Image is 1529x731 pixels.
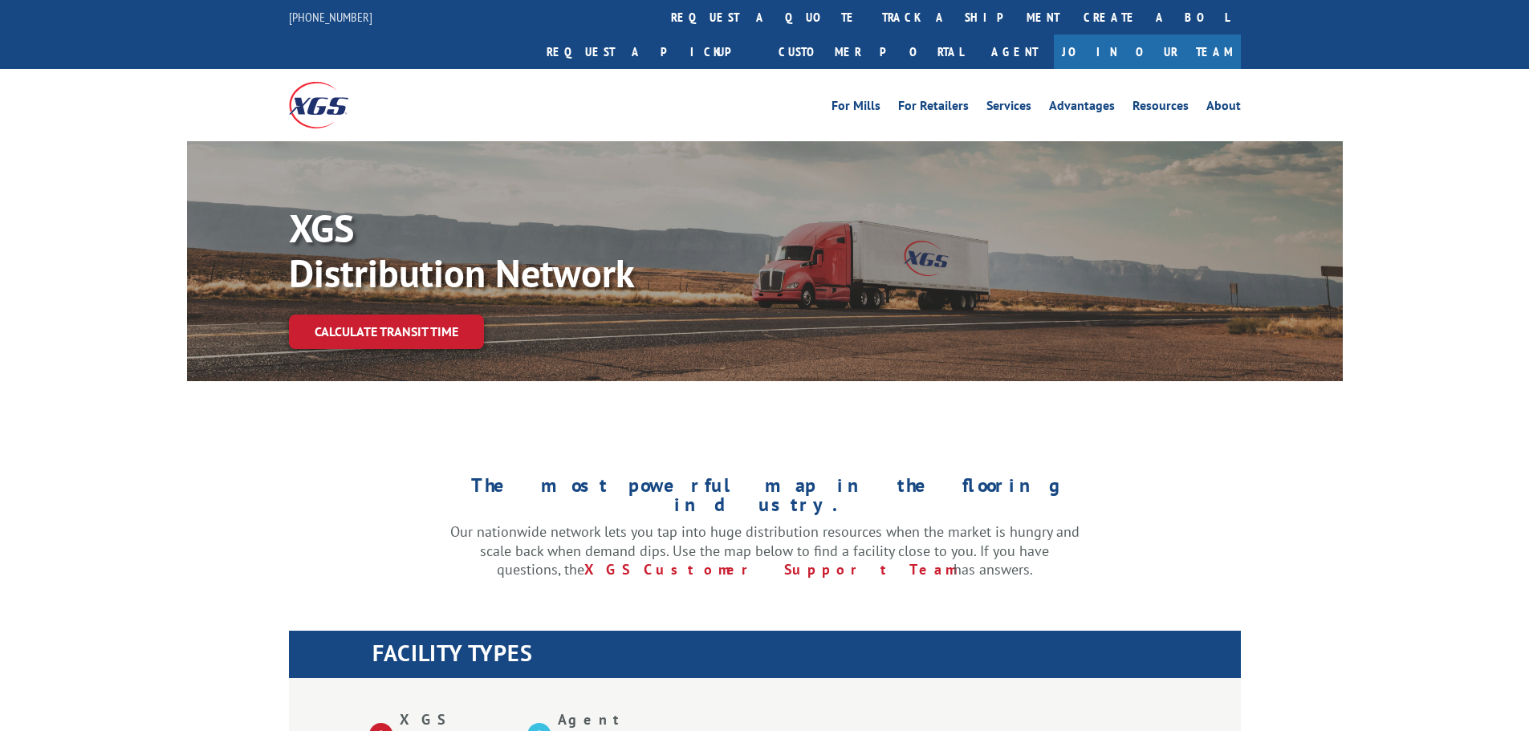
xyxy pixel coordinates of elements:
[767,35,975,69] a: Customer Portal
[975,35,1054,69] a: Agent
[986,99,1031,117] a: Services
[1206,99,1241,117] a: About
[898,99,969,117] a: For Retailers
[450,522,1080,579] p: Our nationwide network lets you tap into huge distribution resources when the market is hungry an...
[1133,99,1189,117] a: Resources
[832,99,880,117] a: For Mills
[450,476,1080,522] h1: The most powerful map in the flooring industry.
[1054,35,1241,69] a: Join Our Team
[289,9,372,25] a: [PHONE_NUMBER]
[289,205,771,295] p: XGS Distribution Network
[584,560,954,579] a: XGS Customer Support Team
[289,315,484,349] a: Calculate transit time
[372,642,1241,672] h1: FACILITY TYPES
[535,35,767,69] a: Request a pickup
[1049,99,1115,117] a: Advantages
